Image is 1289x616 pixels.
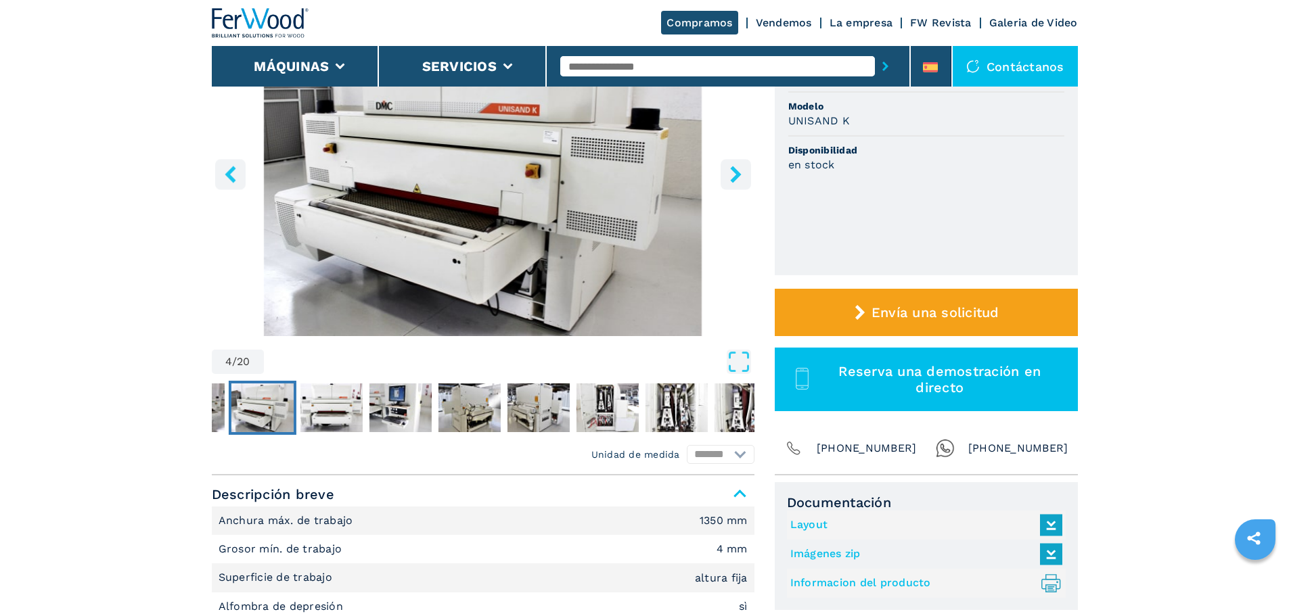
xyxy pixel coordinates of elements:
[232,356,237,367] span: /
[661,11,738,34] a: Compramos
[90,381,633,435] nav: Thumbnail Navigation
[700,515,748,526] em: 1350 mm
[1231,555,1279,606] iframe: Chat
[790,514,1056,536] a: Layout
[966,60,980,73] img: Contáctanos
[254,58,329,74] button: Máquinas
[787,494,1066,511] span: Documentación
[968,439,1068,458] span: [PHONE_NUMBER]
[215,159,246,189] button: left-button
[212,8,754,336] img: Lijadora Superior DMC UNISAND K
[775,348,1078,411] button: Reserva una demostración en directo
[212,8,309,38] img: Ferwood
[1237,521,1271,555] a: sharethis
[739,601,748,612] em: sì
[225,356,232,367] span: 4
[910,16,972,29] a: FW Revista
[212,8,754,336] div: Go to Slide 4
[645,383,707,432] img: 2080264bfa3c8d8bad074f1f12879a50
[591,448,680,461] em: Unidad de medida
[714,383,776,432] img: 92e5b8a2569f48ecd5a2059aa8fbe530
[297,381,365,435] button: Go to Slide 5
[435,381,503,435] button: Go to Slide 7
[788,157,835,172] h3: en stock
[212,482,754,506] span: Descripción breve
[756,16,812,29] a: Vendemos
[817,363,1062,396] span: Reserva una demostración en directo
[642,381,710,435] button: Go to Slide 10
[872,304,999,321] span: Envía una solicitud
[507,383,569,432] img: 7013ee297f223885f5388e55f8dc9f9c
[936,439,955,458] img: Whatsapp
[422,58,497,74] button: Servicios
[790,572,1056,594] a: Informacion del producto
[875,51,896,82] button: submit-button
[219,542,346,556] p: Grosor mín. de trabajo
[504,381,572,435] button: Go to Slide 8
[438,383,500,432] img: 5c85872b44907752b311fa8789d9bcb5
[237,356,250,367] span: 20
[788,113,850,128] h3: UNISAND K
[162,383,224,432] img: 71053183947c595e2f22b18c30ab402d
[717,544,748,554] em: 4 mm
[366,381,434,435] button: Go to Slide 6
[721,159,751,189] button: right-button
[788,143,1064,157] span: Disponibilidad
[219,570,336,585] p: Superficie de trabajo
[775,289,1078,336] button: Envía una solicitud
[817,439,917,458] span: [PHONE_NUMBER]
[830,16,893,29] a: La empresa
[784,439,803,458] img: Phone
[695,573,748,584] em: altura fija
[953,46,1078,87] div: Contáctanos
[573,381,641,435] button: Go to Slide 9
[989,16,1078,29] a: Galeria de Video
[711,381,779,435] button: Go to Slide 11
[790,543,1056,565] a: Imágenes zip
[228,381,296,435] button: Go to Slide 4
[231,383,293,432] img: e1019a31b358b1013b67003469f410d2
[788,99,1064,113] span: Modelo
[369,383,431,432] img: d1ea9ac8d3f3a47c38264a0ff6f3d489
[576,383,638,432] img: c4578be49ae85bcd15dd4a47999bd738
[219,513,357,528] p: Anchura máx. de trabajo
[219,599,347,614] p: Alfombra de depresión
[267,350,751,374] button: Open Fullscreen
[159,381,227,435] button: Go to Slide 3
[300,383,362,432] img: 09227cc47334116c42437b19ccf99dd9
